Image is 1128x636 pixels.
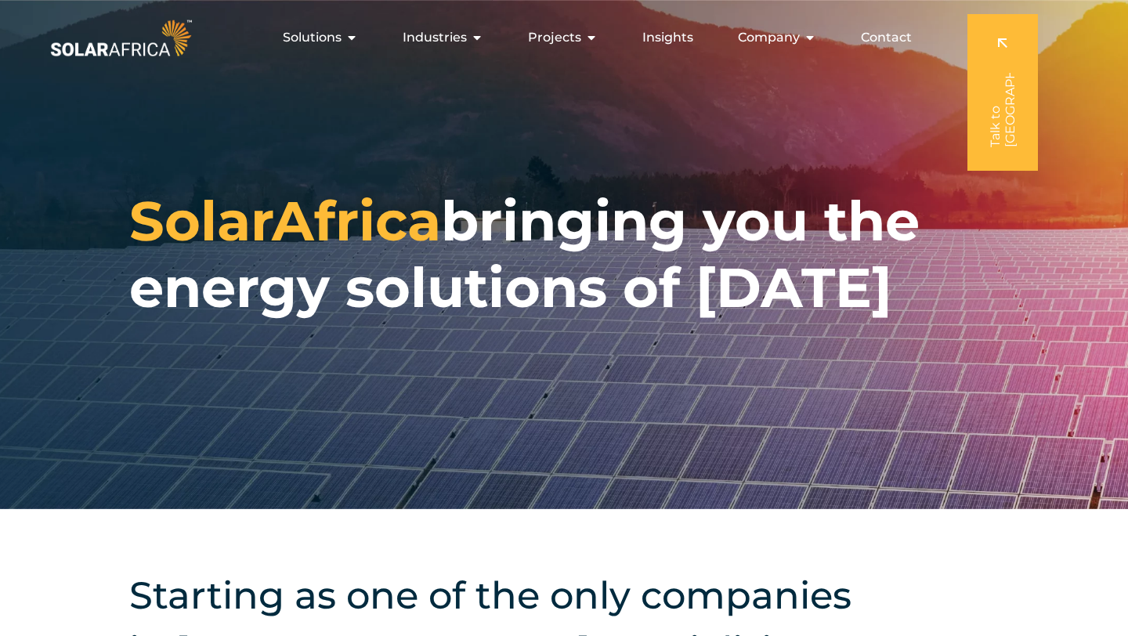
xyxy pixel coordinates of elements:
[129,188,999,321] h1: bringing you the energy solutions of [DATE]
[195,22,924,53] nav: Menu
[738,28,800,47] span: Company
[861,28,912,47] a: Contact
[195,22,924,53] div: Menu Toggle
[129,187,441,255] span: SolarAfrica
[528,28,581,47] span: Projects
[283,28,342,47] span: Solutions
[403,28,467,47] span: Industries
[642,28,693,47] a: Insights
